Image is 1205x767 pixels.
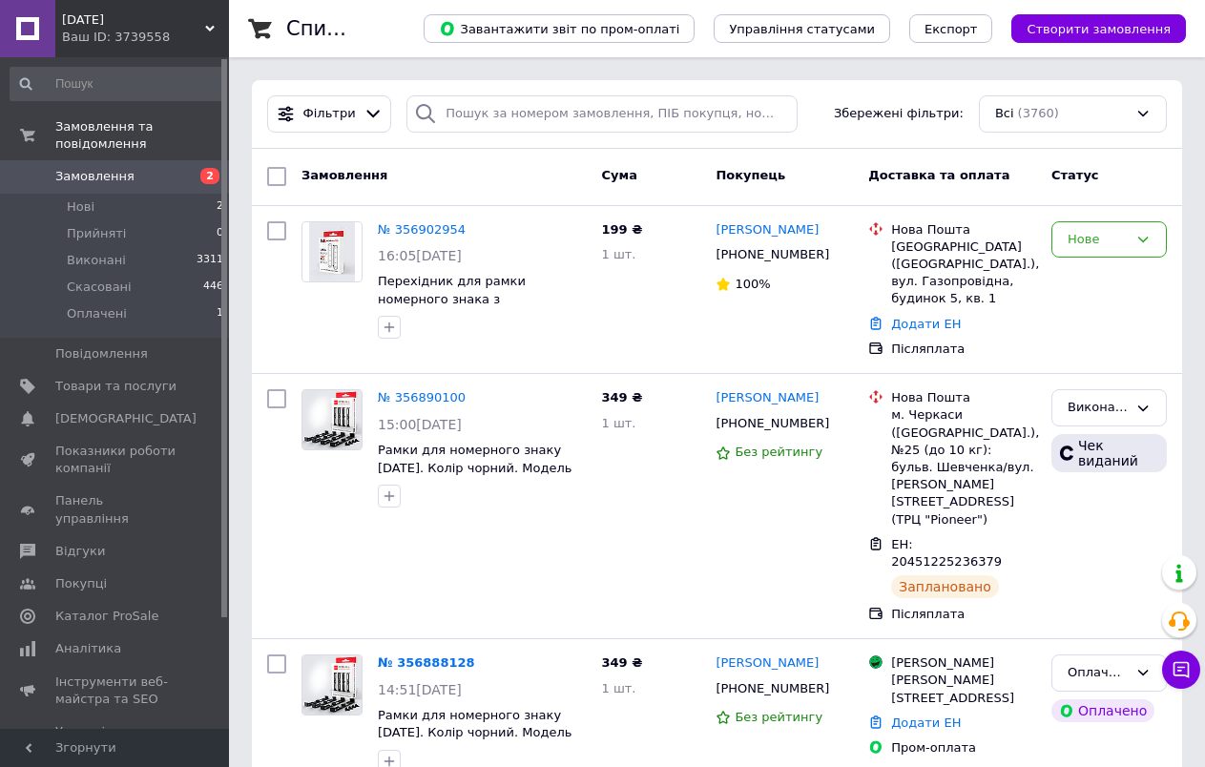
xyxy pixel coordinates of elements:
button: Управління статусами [714,14,890,43]
span: 3311 [197,252,223,269]
div: [PHONE_NUMBER] [712,676,833,701]
span: (3760) [1018,106,1059,120]
span: Cума [602,168,637,182]
a: № 356888128 [378,655,475,670]
a: Додати ЕН [891,317,961,331]
span: 1 шт. [602,681,636,695]
a: Фото товару [301,654,363,715]
span: 349 ₴ [602,655,643,670]
span: Виконані [67,252,126,269]
span: 349 ₴ [602,390,643,404]
button: Завантажити звіт по пром-оплаті [424,14,695,43]
span: Без рейтингу [735,710,822,724]
div: Чек виданий [1051,434,1167,472]
span: 100% [735,277,770,291]
span: Повідомлення [55,345,148,363]
span: Аналітика [55,640,121,657]
a: № 356902954 [378,222,466,237]
span: 199 ₴ [602,222,643,237]
div: [PERSON_NAME][STREET_ADDRESS] [891,672,1036,706]
span: Замовлення [55,168,135,185]
span: Фільтри [303,105,356,123]
span: 1 [217,305,223,322]
div: [PERSON_NAME] [891,654,1036,672]
span: Управління статусами [729,22,875,36]
span: 446 [203,279,223,296]
span: Статус [1051,168,1099,182]
span: [DEMOGRAPHIC_DATA] [55,410,197,427]
div: Післяплата [891,606,1036,623]
span: Покупці [55,575,107,592]
input: Пошук [10,67,225,101]
span: 14:51[DATE] [378,682,462,697]
div: м. Черкаси ([GEOGRAPHIC_DATA].), №25 (до 10 кг): бульв. Шевченка/вул. [PERSON_NAME][STREET_ADDRES... [891,406,1036,528]
span: ЕН: 20451225236379 [891,537,1002,570]
a: [PERSON_NAME] [716,221,819,239]
a: № 356890100 [378,390,466,404]
div: Заплановано [891,575,999,598]
img: Фото товару [309,222,356,281]
div: [GEOGRAPHIC_DATA] ([GEOGRAPHIC_DATA].), вул. Газопровідна, будинок 5, кв. 1 [891,238,1036,308]
button: Експорт [909,14,993,43]
div: Пром-оплата [891,739,1036,757]
span: Замовлення [301,168,387,182]
a: [PERSON_NAME] [716,389,819,407]
span: Скасовані [67,279,132,296]
span: Інструменти веб-майстра та SEO [55,674,177,708]
div: Нова Пошта [891,221,1036,238]
span: Замовлення та повідомлення [55,118,229,153]
div: Нова Пошта [891,389,1036,406]
div: Ваш ID: 3739558 [62,29,229,46]
span: 0 [217,225,223,242]
span: Оплачені [67,305,127,322]
span: Нові [67,198,94,216]
span: 2 [200,168,219,184]
a: Додати ЕН [891,715,961,730]
span: RED HILL [62,11,205,29]
span: Управління сайтом [55,723,177,757]
span: Без рейтингу [735,445,822,459]
a: Рамки для номерного знаку [DATE]. Колір чорний. Модель Classic. [378,443,571,492]
span: Відгуки [55,543,105,560]
div: Виконано [1068,398,1128,418]
span: Прийняті [67,225,126,242]
a: Створити замовлення [992,21,1186,35]
button: Чат з покупцем [1162,651,1200,689]
span: 1 шт. [602,416,636,430]
div: Оплачено [1068,663,1128,683]
h1: Список замовлень [286,17,480,40]
div: Нове [1068,230,1128,250]
span: Доставка та оплата [868,168,1009,182]
span: 1 шт. [602,247,636,261]
span: Показники роботи компанії [55,443,177,477]
span: Покупець [716,168,785,182]
input: Пошук за номером замовлення, ПІБ покупця, номером телефону, Email, номером накладної [406,95,798,133]
div: [PHONE_NUMBER] [712,242,833,267]
span: 2 [217,198,223,216]
span: Створити замовлення [1027,22,1171,36]
span: 15:00[DATE] [378,417,462,432]
img: Фото товару [302,390,362,449]
span: Панель управління [55,492,177,527]
img: Фото товару [302,655,362,715]
a: Перехідник для рамки номерного знака з Американського ([GEOGRAPHIC_DATA]) на Європейський (EU) [378,274,537,359]
div: Оплачено [1051,699,1154,722]
a: Фото товару [301,221,363,282]
span: Завантажити звіт по пром-оплаті [439,20,679,37]
div: [PHONE_NUMBER] [712,411,833,436]
a: Рамки для номерного знаку [DATE]. Колір чорний. Модель Classic. [378,708,571,757]
span: 16:05[DATE] [378,248,462,263]
a: Фото товару [301,389,363,450]
span: Експорт [925,22,978,36]
div: Післяплата [891,341,1036,358]
span: Всі [995,105,1014,123]
span: Каталог ProSale [55,608,158,625]
button: Створити замовлення [1011,14,1186,43]
span: Збережені фільтри: [834,105,964,123]
span: Товари та послуги [55,378,177,395]
a: [PERSON_NAME] [716,654,819,673]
